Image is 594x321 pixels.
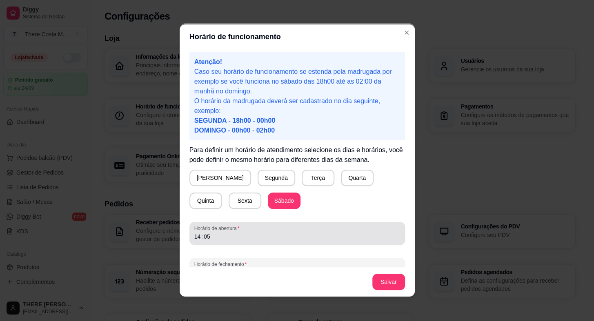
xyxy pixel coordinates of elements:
span: Horário de abertura [194,225,400,232]
span: Horário de fechamento [194,261,400,268]
button: Terça [302,170,334,186]
button: Segunda [258,170,295,186]
div: hour, [194,232,202,241]
span: DOMINGO - 00h00 - 02h00 [194,127,275,134]
p: O horário da madrugada deverá ser cadastrado no dia seguinte, exemplo: [194,96,400,135]
p: Para definir um horário de atendimento selecione os dias e horários, você pode definir o mesmo ho... [189,145,405,165]
div: minute, [203,232,211,241]
div: : [200,232,204,241]
p: Caso seu horário de funcionamento se estenda pela madrugada por exemplo se você funciona no sábad... [194,67,400,96]
button: Quarta [341,170,374,186]
span: SEGUNDA - 18h00 - 00h00 [194,117,276,124]
button: Sexta [229,193,261,209]
button: [PERSON_NAME] [189,170,251,186]
p: Atenção! [194,57,400,67]
button: Sábado [268,193,300,209]
button: Close [400,26,413,39]
button: Salvar [372,274,405,290]
header: Horário de funcionamento [180,24,415,49]
button: Quinta [189,193,222,209]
